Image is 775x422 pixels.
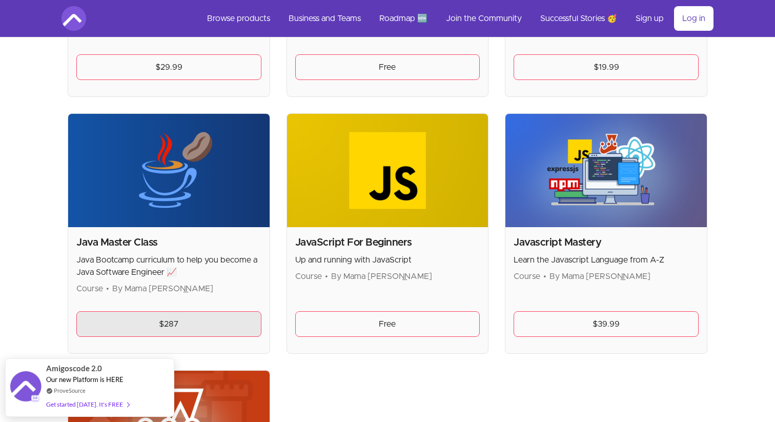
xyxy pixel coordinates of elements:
[514,235,699,250] h2: Javascript Mastery
[505,114,707,227] img: Product image for Javascript Mastery
[46,375,124,384] span: Our new Platform is HERE
[68,114,270,227] img: Product image for Java Master Class
[295,254,480,266] p: Up and running with JavaScript
[76,235,261,250] h2: Java Master Class
[295,311,480,337] a: Free
[295,272,322,280] span: Course
[438,6,530,31] a: Join the Community
[674,6,713,31] a: Log in
[514,54,699,80] a: $19.99
[76,311,261,337] a: $287
[76,254,261,278] p: Java Bootcamp curriculum to help you become a Java Software Engineer 📈
[76,54,261,80] a: $29.99
[549,272,650,280] span: By Mama [PERSON_NAME]
[76,285,103,293] span: Course
[295,235,480,250] h2: JavaScript For Beginners
[331,272,432,280] span: By Mama [PERSON_NAME]
[106,285,109,293] span: •
[46,363,102,374] span: Amigoscode 2.0
[46,398,129,410] div: Get started [DATE]. It's FREE
[532,6,625,31] a: Successful Stories 🥳
[543,272,546,280] span: •
[54,386,86,395] a: ProveSource
[295,54,480,80] a: Free
[10,371,41,405] img: provesource social proof notification image
[325,272,328,280] span: •
[627,6,672,31] a: Sign up
[371,6,436,31] a: Roadmap 🆕
[514,254,699,266] p: Learn the Javascript Language from A-Z
[287,114,488,227] img: Product image for JavaScript For Beginners
[112,285,213,293] span: By Mama [PERSON_NAME]
[62,6,86,31] img: Amigoscode logo
[199,6,278,31] a: Browse products
[514,311,699,337] a: $39.99
[280,6,369,31] a: Business and Teams
[514,272,540,280] span: Course
[199,6,713,31] nav: Main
